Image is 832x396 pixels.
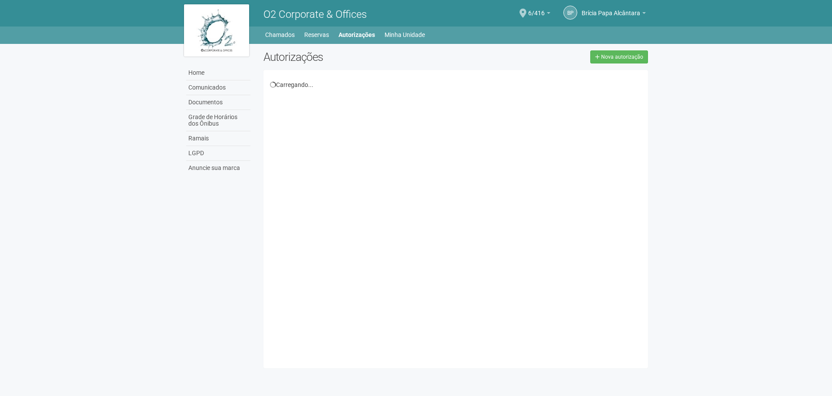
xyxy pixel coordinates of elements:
span: Brícia Papa Alcântara [582,1,640,17]
a: Autorizações [339,29,375,41]
h2: Autorizações [263,50,449,63]
a: Chamados [265,29,295,41]
a: 6/416 [528,11,550,18]
span: 6/416 [528,1,545,17]
span: O2 Corporate & Offices [263,8,367,20]
a: Documentos [186,95,250,110]
a: Comunicados [186,80,250,95]
a: LGPD [186,146,250,161]
img: logo.jpg [184,4,249,57]
a: Ramais [186,131,250,146]
span: Nova autorização [601,54,643,60]
div: Carregando... [270,81,642,89]
a: Reservas [304,29,329,41]
a: BP [563,6,577,20]
a: Anuncie sua marca [186,161,250,175]
a: Grade de Horários dos Ônibus [186,110,250,131]
a: Home [186,66,250,80]
a: Brícia Papa Alcântara [582,11,646,18]
a: Minha Unidade [385,29,425,41]
a: Nova autorização [590,50,648,63]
